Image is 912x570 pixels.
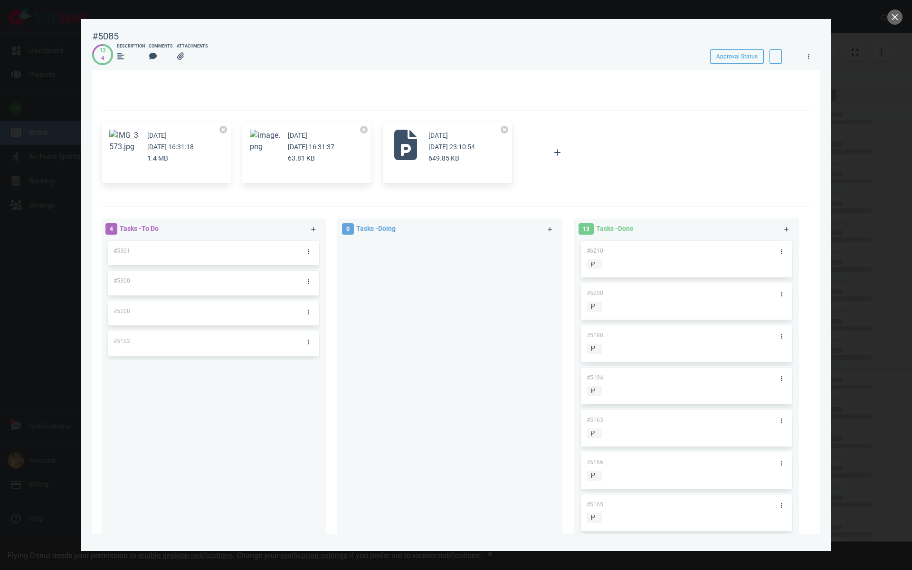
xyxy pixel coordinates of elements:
span: 4 [105,223,117,235]
button: close [887,9,902,25]
small: [DATE] [428,132,448,139]
span: Tasks - To Do [120,225,159,232]
small: 63.81 KB [288,154,315,162]
span: #5192 [114,338,130,344]
span: #5188 [587,332,603,339]
div: Comments [149,43,173,50]
span: #5208 [114,308,130,314]
div: 4 [100,55,105,63]
div: Description [117,43,145,50]
span: #5301 [114,247,130,254]
small: [DATE] [288,132,307,139]
button: Zoom image [109,130,140,152]
small: [DATE] 16:31:37 [288,143,334,151]
small: 1.4 MB [147,154,168,162]
div: Attachments [177,43,208,50]
span: #5194 [587,374,603,381]
span: #5163 [587,417,603,423]
button: Approval Status [710,49,764,64]
span: #5166 [587,459,603,465]
span: #6210 [587,247,603,254]
small: [DATE] 23:10:54 [428,143,475,151]
span: #5200 [587,290,603,296]
span: Tasks - Doing [356,225,396,232]
small: [DATE] [147,132,167,139]
small: [DATE] 16:31:18 [147,143,194,151]
span: 13 [579,223,594,235]
div: 13 [100,47,105,55]
span: 0 [342,223,354,235]
button: Zoom image [250,130,280,152]
small: 649.85 KB [428,154,459,162]
span: #5165 [587,501,603,508]
span: #5300 [114,277,130,284]
span: Tasks - Done [596,225,634,232]
div: #5085 [92,30,119,42]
